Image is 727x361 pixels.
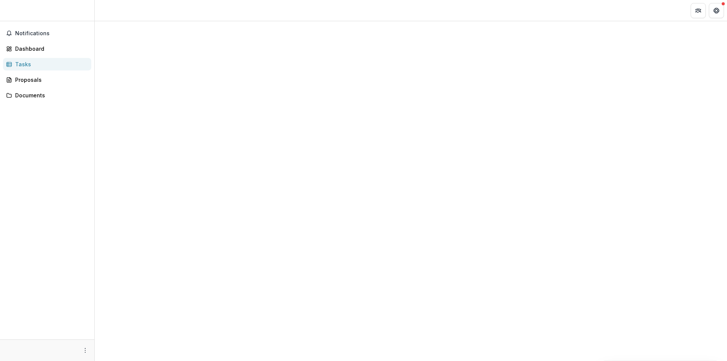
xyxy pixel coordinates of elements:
a: Documents [3,89,91,102]
div: Documents [15,91,85,99]
button: Notifications [3,27,91,39]
button: More [81,346,90,355]
div: Proposals [15,76,85,84]
a: Proposals [3,73,91,86]
a: Dashboard [3,42,91,55]
div: Dashboard [15,45,85,53]
span: Notifications [15,30,88,37]
a: Tasks [3,58,91,70]
button: Get Help [709,3,724,18]
div: Tasks [15,60,85,68]
button: Partners [691,3,706,18]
